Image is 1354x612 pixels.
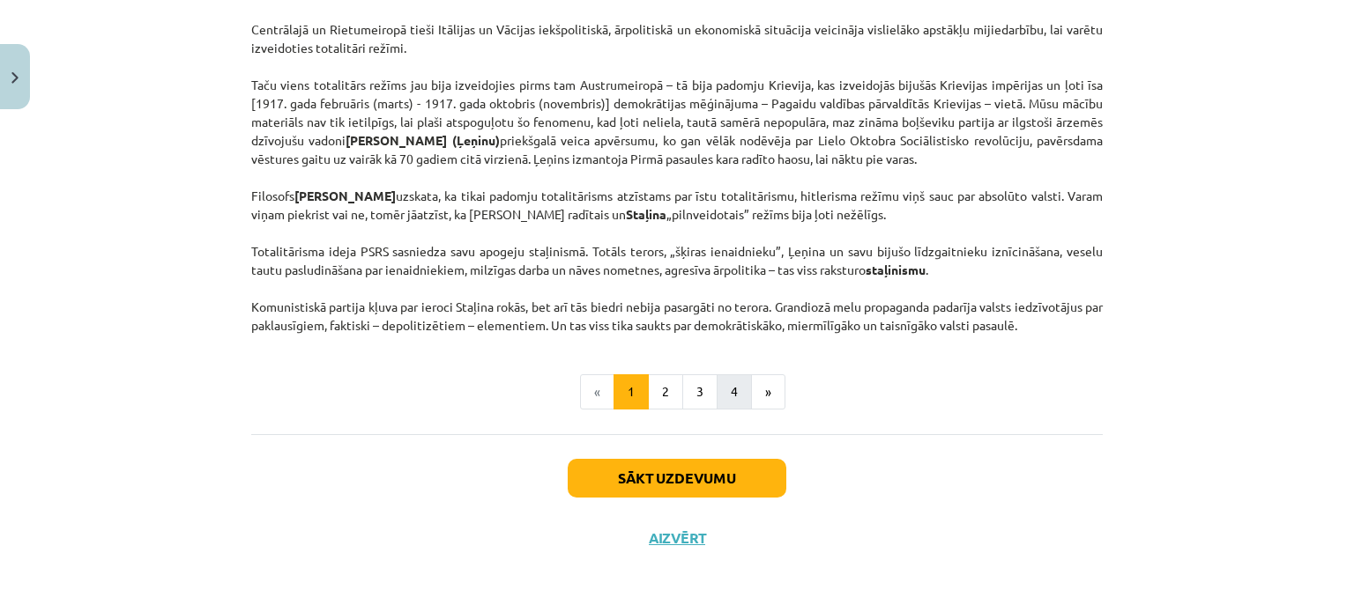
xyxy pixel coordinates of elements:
[11,72,19,84] img: icon-close-lesson-0947bae3869378f0d4975bcd49f059093ad1ed9edebbc8119c70593378902aed.svg
[346,132,499,148] strong: [PERSON_NAME] (Ļeņinu)
[251,374,1103,409] nav: Page navigation example
[294,188,396,203] strong: [PERSON_NAME]
[751,374,785,409] button: »
[717,374,752,409] button: 4
[644,529,710,547] button: Aizvērt
[614,374,649,409] button: 1
[866,262,926,277] strong: staļinismu
[682,374,718,409] button: 3
[626,206,666,222] strong: Staļina
[568,459,786,498] button: Sākt uzdevumu
[648,374,683,409] button: 2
